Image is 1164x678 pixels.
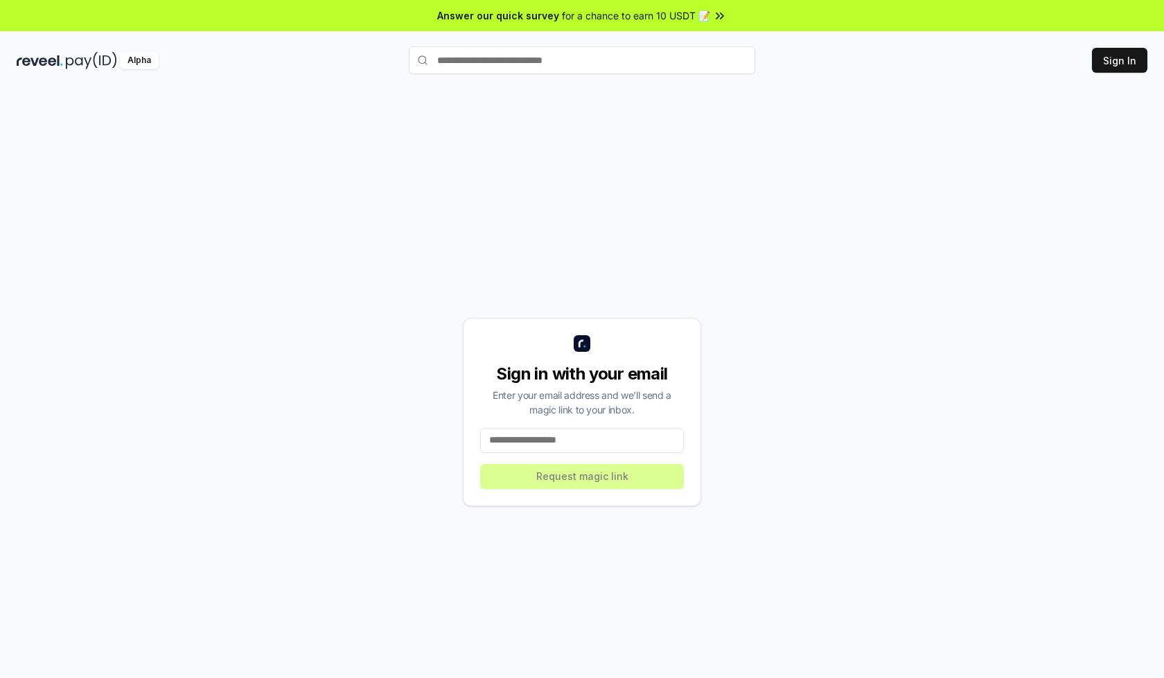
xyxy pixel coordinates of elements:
[480,363,684,385] div: Sign in with your email
[574,335,590,352] img: logo_small
[17,52,63,69] img: reveel_dark
[480,388,684,417] div: Enter your email address and we’ll send a magic link to your inbox.
[562,8,710,23] span: for a chance to earn 10 USDT 📝
[1092,48,1147,73] button: Sign In
[120,52,159,69] div: Alpha
[66,52,117,69] img: pay_id
[437,8,559,23] span: Answer our quick survey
